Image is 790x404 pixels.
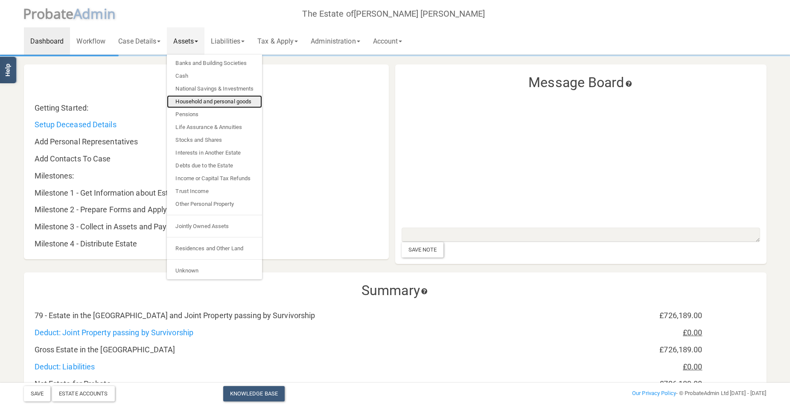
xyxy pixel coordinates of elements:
a: Interests in Another Estate [167,146,262,159]
a: Setup Deceased Details [35,120,117,129]
div: Getting Started: [28,104,302,112]
span: dmin [82,4,115,23]
a: Add Contacts To Case [35,154,111,163]
a: Deduct: Joint Property passing by Survivorship [35,328,194,337]
h3: Workflow [30,75,382,90]
h3: Summary [30,283,760,298]
div: £0.00 [585,328,709,337]
a: Milestone 2 - Prepare Forms and Apply for Grant [35,205,199,214]
button: Save [24,386,50,401]
span: robate [31,4,74,23]
a: Administration [304,27,366,55]
div: 79 - Estate in the [GEOGRAPHIC_DATA] and Joint Property passing by Survivorship [28,311,585,320]
a: Deduct: Liabilities [35,362,95,371]
a: Add Personal Representatives [35,137,138,146]
div: Estate Accounts [52,386,115,401]
a: Jointly Owned Assets [167,220,262,233]
h3: Message Board [402,75,760,90]
a: Assets [167,27,204,55]
a: Our Privacy Policy [632,390,676,396]
a: Income or Capital Tax Refunds [167,172,262,185]
a: Life Assurance & Annuities [167,121,262,134]
div: Save Note [402,242,444,258]
div: £726,189.00 [585,380,709,389]
a: Residences and Other Land [167,242,262,255]
a: Liabilities [204,27,251,55]
div: Milestones: [28,172,302,180]
a: Unknown [167,264,262,277]
div: £726,189.00 [585,311,709,320]
div: £0.00 [585,363,709,371]
a: Milestone 3 - Collect in Assets and Pay Liabilities [35,222,201,231]
div: - © ProbateAdmin Ltd [DATE] - [DATE] [521,388,773,398]
a: Milestone 4 - Distribute Estate [35,239,137,248]
div: Net Estate for Probate [28,380,585,388]
div: Gross Estate in the [GEOGRAPHIC_DATA] [28,345,585,354]
a: Debts due to the Estate [167,159,262,172]
a: Tax & Apply [251,27,304,55]
a: Other Personal Property [167,198,262,211]
a: Pensions [167,108,262,121]
div: £726,189.00 [585,345,709,354]
a: Cash [167,70,262,82]
span: P [23,4,74,23]
a: Account [367,27,409,55]
a: Banks and Building Societies [167,57,262,70]
a: Workflow [70,27,112,55]
a: Milestone 1 - Get Information about Estate [35,188,180,197]
a: Stocks and Shares [167,134,262,146]
span: A [73,4,116,23]
a: Knowledge Base [223,386,285,401]
a: National Savings & Investments [167,82,262,95]
a: Case Details [112,27,167,55]
a: Household and personal goods [167,95,262,108]
a: Trust Income [167,185,262,198]
a: Dashboard [24,27,70,55]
